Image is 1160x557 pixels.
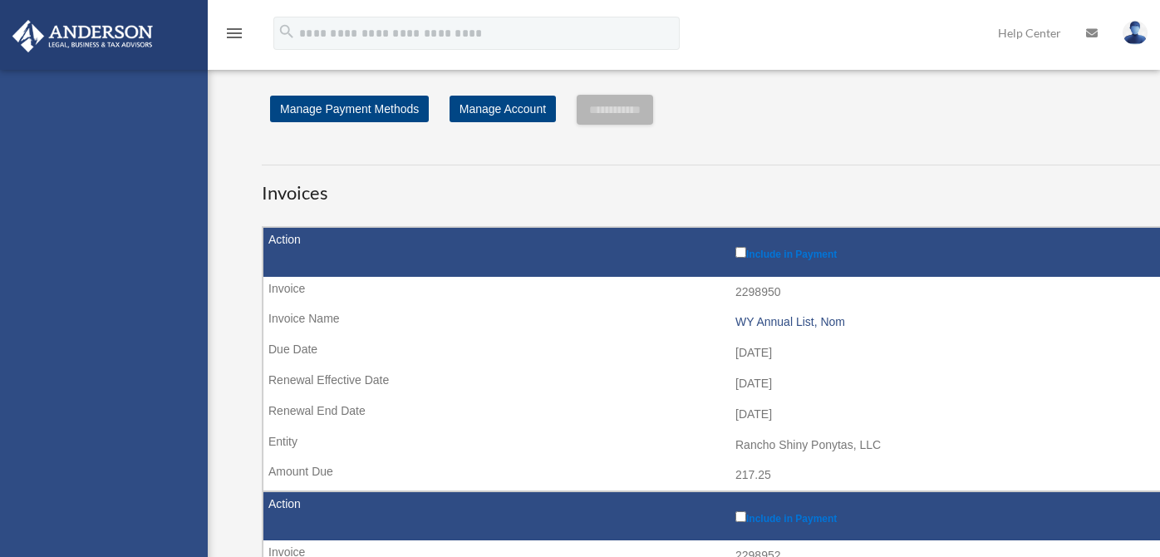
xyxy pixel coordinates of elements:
img: Anderson Advisors Platinum Portal [7,20,158,52]
a: Manage Account [450,96,556,122]
a: menu [224,29,244,43]
i: search [278,22,296,41]
img: User Pic [1123,21,1148,45]
i: menu [224,23,244,43]
input: Include in Payment [735,247,746,258]
input: Include in Payment [735,511,746,522]
a: Manage Payment Methods [270,96,429,122]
